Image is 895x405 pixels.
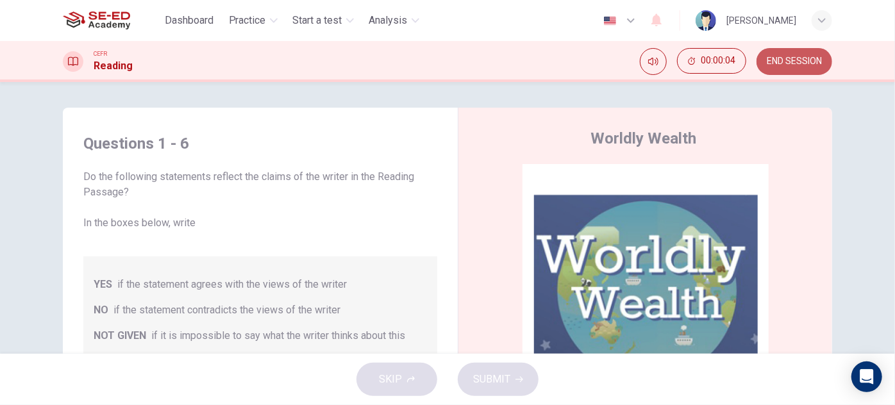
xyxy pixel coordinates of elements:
span: END SESSION [767,56,822,67]
span: Do the following statements reflect the claims of the writer in the Reading Passage? In the boxes... [83,169,437,231]
span: if it is impossible to say what the writer thinks about this [151,328,405,343]
span: if the statement contradicts the views of the writer [113,302,340,318]
button: Practice [224,9,283,32]
span: 00:00:04 [701,56,735,66]
button: END SESSION [757,48,832,75]
div: Open Intercom Messenger [851,361,882,392]
span: YES [94,277,112,292]
h4: Worldly Wealth [591,128,697,149]
span: Dashboard [165,13,213,28]
img: en [602,16,618,26]
button: Dashboard [160,9,219,32]
h1: Reading [94,58,133,74]
button: Start a test [288,9,359,32]
span: Analysis [369,13,408,28]
a: SE-ED Academy logo [63,8,160,33]
span: Practice [229,13,266,28]
div: Hide [677,48,746,75]
div: [PERSON_NAME] [726,13,796,28]
button: Analysis [364,9,424,32]
button: 00:00:04 [677,48,746,74]
span: NOT GIVEN [94,328,146,343]
span: NO [94,302,108,318]
span: CEFR [94,49,107,58]
img: Profile picture [696,10,716,31]
span: Start a test [293,13,342,28]
div: Mute [640,48,667,75]
img: SE-ED Academy logo [63,8,130,33]
span: if the statement agrees with the views of the writer [117,277,347,292]
h4: Questions 1 - 6 [83,133,437,154]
